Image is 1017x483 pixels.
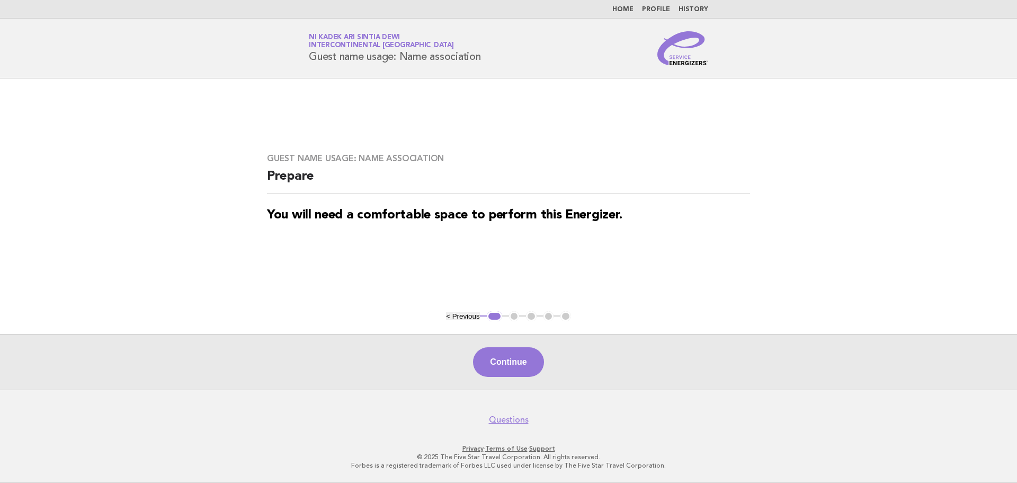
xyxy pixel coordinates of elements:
a: Questions [489,415,529,425]
a: Privacy [462,445,484,452]
a: Profile [642,6,670,13]
h2: Prepare [267,168,750,194]
span: InterContinental [GEOGRAPHIC_DATA] [309,42,454,49]
a: Ni Kadek Ari Sintia DewiInterContinental [GEOGRAPHIC_DATA] [309,34,454,49]
p: Forbes is a registered trademark of Forbes LLC used under license by The Five Star Travel Corpora... [184,461,833,470]
a: History [679,6,708,13]
a: Support [529,445,555,452]
p: · · [184,444,833,453]
p: © 2025 The Five Star Travel Corporation. All rights reserved. [184,453,833,461]
strong: You will need a comfortable space to perform this Energizer. [267,209,622,222]
img: Service Energizers [657,31,708,65]
h1: Guest name usage: Name association [309,34,481,62]
button: < Previous [446,312,479,320]
a: Terms of Use [485,445,528,452]
button: 1 [487,311,502,322]
a: Home [612,6,634,13]
h3: Guest name usage: Name association [267,153,750,164]
button: Continue [473,347,543,377]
